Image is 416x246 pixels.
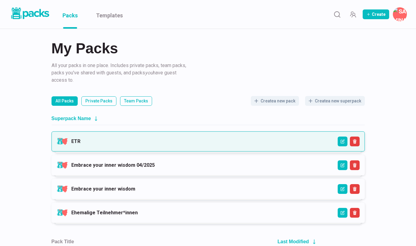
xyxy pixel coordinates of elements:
[393,7,407,21] button: Savina Tilmann
[350,137,360,146] button: Delete Superpack
[338,184,347,194] button: Edit
[52,116,91,121] h2: Superpack Name
[278,239,309,244] h2: Last Modified
[124,98,148,104] p: Team Packs
[363,9,389,19] button: Create Pack
[9,6,50,23] a: Packs logo
[52,239,74,244] h2: Pack Title
[338,208,347,218] button: Edit
[338,160,347,170] button: Edit
[145,70,153,76] i: you
[338,137,347,146] button: Edit
[350,160,360,170] button: Delete Superpack
[350,184,360,194] button: Delete Superpack
[52,62,189,84] p: All your packs in one place. Includes private packs, team packs, packs you've shared with guests,...
[85,98,112,104] p: Private Packs
[52,41,365,56] h2: My Packs
[347,8,359,20] button: Manage Team Invites
[350,208,360,218] button: Delete Superpack
[305,96,365,106] button: Createa new superpack
[331,8,343,20] button: Search
[251,96,299,106] button: Createa new pack
[55,98,74,104] p: All Packs
[9,6,50,20] img: Packs logo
